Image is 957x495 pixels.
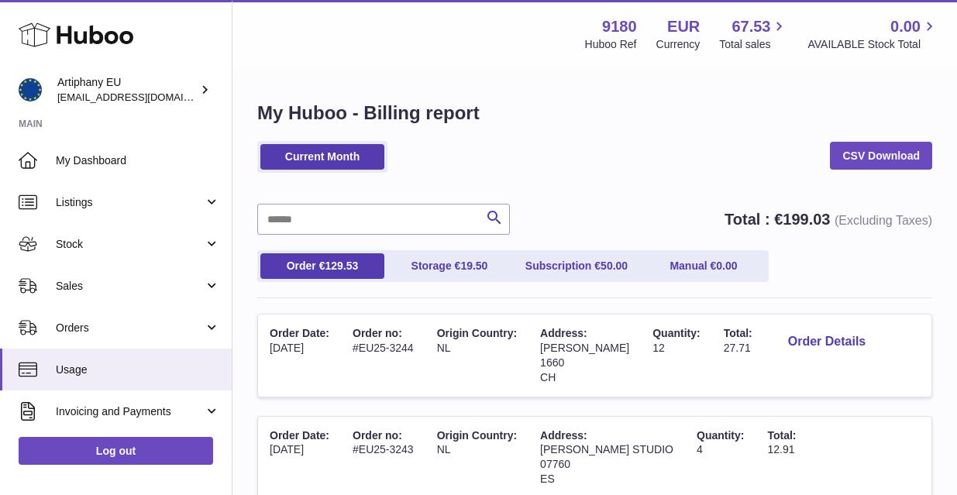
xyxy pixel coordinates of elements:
span: [PERSON_NAME] STUDIO [540,443,673,455]
span: [PERSON_NAME] [540,342,629,354]
td: NL [425,315,528,397]
a: 0.00 AVAILABLE Stock Total [807,16,938,52]
span: Stock [56,237,204,252]
span: Quantity: [652,327,700,339]
span: AVAILABLE Stock Total [807,37,938,52]
span: ES [540,473,555,485]
span: 27.71 [724,342,751,354]
span: Address: [540,429,587,442]
span: [EMAIL_ADDRESS][DOMAIN_NAME] [57,91,228,103]
span: 0.00 [890,16,921,37]
span: Origin Country: [437,429,517,442]
a: 67.53 Total sales [719,16,788,52]
span: 67.53 [732,16,770,37]
span: Order no: [353,429,402,442]
span: Origin Country: [437,327,517,339]
span: Total: [724,327,752,339]
span: My Dashboard [56,153,220,168]
a: CSV Download [830,142,932,170]
span: 129.53 [325,260,358,272]
strong: 9180 [602,16,637,37]
span: 1660 [540,356,564,369]
span: Address: [540,327,587,339]
strong: Total : € [725,211,932,228]
td: [DATE] [258,315,341,397]
span: 12.91 [767,443,794,455]
span: Quantity: [697,429,744,442]
span: Usage [56,363,220,377]
strong: EUR [667,16,700,37]
div: Huboo Ref [585,37,637,52]
h1: My Huboo - Billing report [257,101,932,125]
img: artiphany@artiphany.eu [19,78,42,101]
span: 0.00 [716,260,737,272]
a: Storage €19.50 [387,253,511,279]
button: Order Details [776,326,878,358]
div: Artiphany EU [57,75,197,105]
span: 199.03 [783,211,830,228]
a: Manual €0.00 [642,253,766,279]
a: Log out [19,437,213,465]
a: Order €129.53 [260,253,384,279]
span: 19.50 [460,260,487,272]
span: Sales [56,279,204,294]
span: Listings [56,195,204,210]
span: Order no: [353,327,402,339]
span: 50.00 [601,260,628,272]
div: Currency [656,37,701,52]
a: Current Month [260,144,384,170]
td: 12 [641,315,711,397]
span: Total sales [719,37,788,52]
span: Invoicing and Payments [56,404,204,419]
span: Orders [56,321,204,335]
span: Total: [767,429,796,442]
span: (Excluding Taxes) [835,214,932,227]
span: 07760 [540,458,570,470]
span: CH [540,371,556,383]
span: Order Date: [270,327,329,339]
a: Subscription €50.00 [515,253,639,279]
td: #EU25-3244 [341,315,425,397]
span: Order Date: [270,429,329,442]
